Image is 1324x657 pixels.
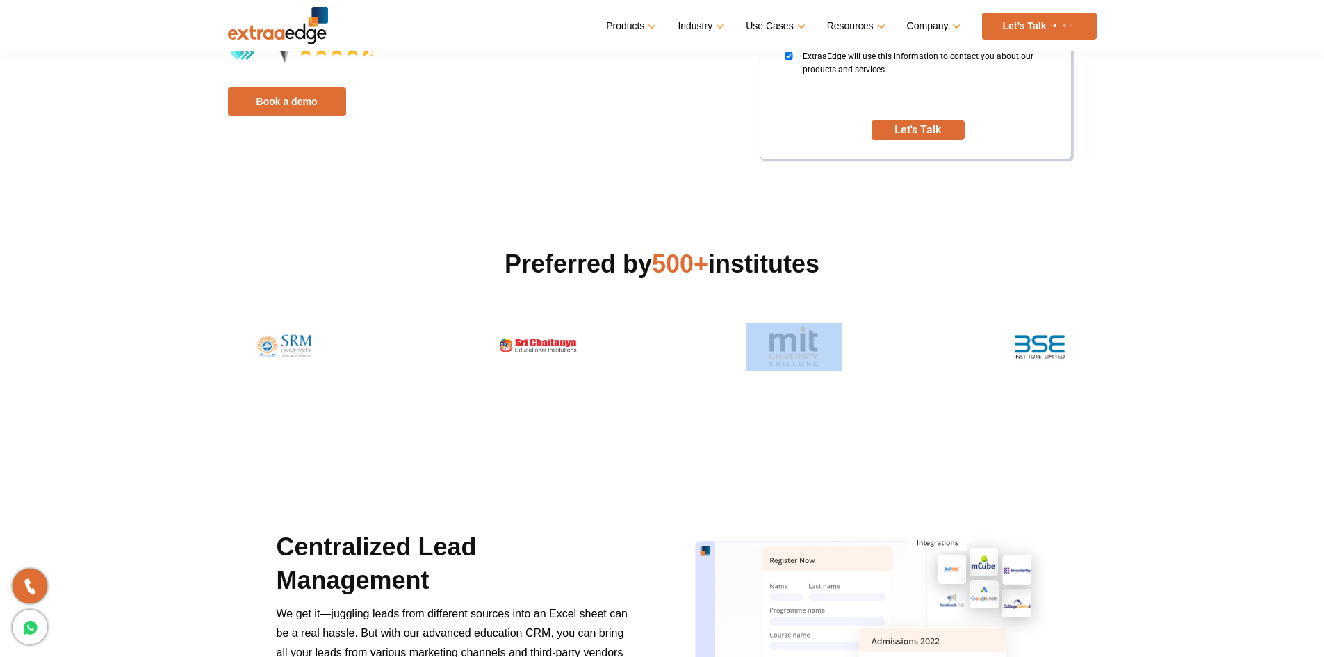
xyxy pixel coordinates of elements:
span: ExtraaEdge will use this information to contact you about our products and services. [803,50,1047,102]
a: Use Cases [746,16,802,36]
button: SUBMIT [872,120,965,140]
a: Company [907,16,958,36]
input: ExtraaEdge will use this information to contact you about our products and services. [779,52,799,60]
a: Resources [827,16,883,36]
h2: Centralized Lead Management [277,530,636,604]
span: 500+ [652,250,708,278]
h2: Preferred by institutes [228,248,1097,281]
img: 4.4-aggregate-rating-by-users [228,39,376,67]
a: Book a demo [228,87,346,116]
a: Industry [678,16,721,36]
a: Products [606,16,653,36]
a: Let’s Talk [982,13,1097,40]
